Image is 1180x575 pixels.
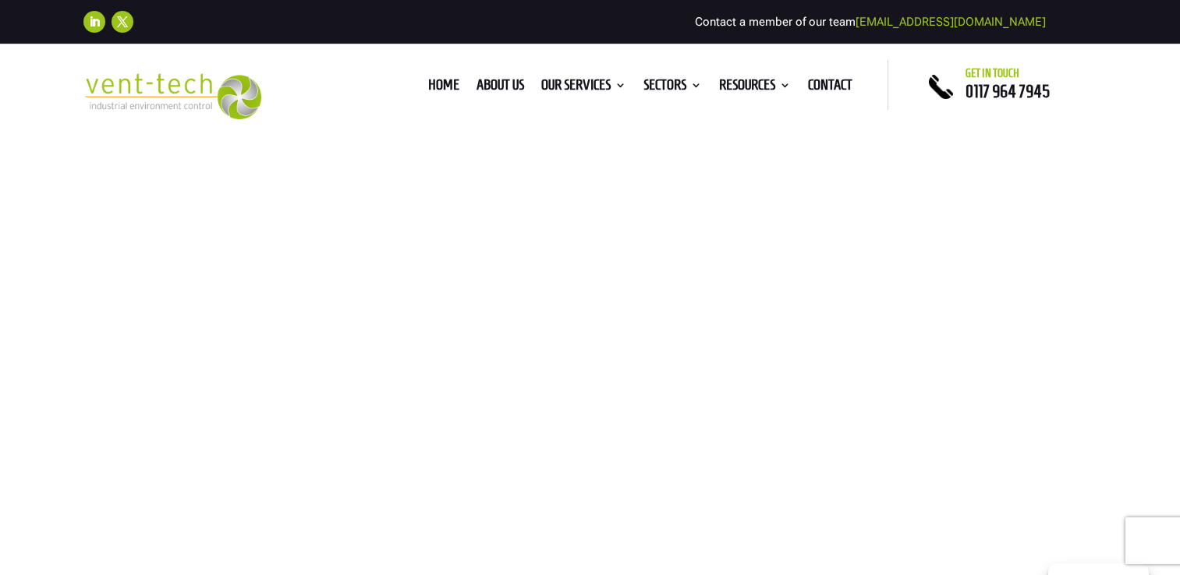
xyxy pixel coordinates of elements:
[541,79,626,97] a: Our Services
[808,79,852,97] a: Contact
[695,15,1046,29] span: Contact a member of our team
[112,11,133,33] a: Follow on X
[719,79,791,97] a: Resources
[83,73,262,119] img: 2023-09-27T08_35_16.549ZVENT-TECH---Clear-background
[856,15,1046,29] a: [EMAIL_ADDRESS][DOMAIN_NAME]
[643,79,702,97] a: Sectors
[83,11,105,33] a: Follow on LinkedIn
[428,79,459,97] a: Home
[966,82,1050,101] a: 0117 964 7945
[966,67,1019,79] span: Get in touch
[477,79,524,97] a: About us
